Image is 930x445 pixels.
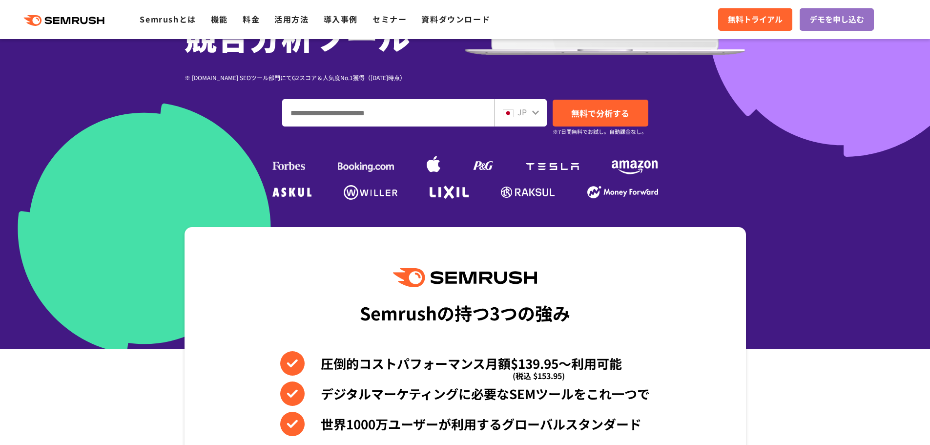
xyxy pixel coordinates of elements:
[280,381,650,406] li: デジタルマーケティングに必要なSEMツールをこれ一つで
[393,268,537,287] img: Semrush
[421,13,490,25] a: 資料ダウンロード
[517,106,527,118] span: JP
[324,13,358,25] a: 導入事例
[283,100,494,126] input: ドメイン、キーワードまたはURLを入力してください
[553,127,647,136] small: ※7日間無料でお試し。自動課金なし。
[280,412,650,436] li: 世界1000万ユーザーが利用するグローバルスタンダード
[718,8,792,31] a: 無料トライアル
[809,13,864,26] span: デモを申し込む
[280,351,650,376] li: 圧倒的コストパフォーマンス月額$139.95〜利用可能
[243,13,260,25] a: 料金
[513,363,565,388] span: (税込 $153.95)
[571,107,629,119] span: 無料で分析する
[372,13,407,25] a: セミナー
[211,13,228,25] a: 機能
[553,100,648,127] a: 無料で分析する
[274,13,309,25] a: 活用方法
[140,13,196,25] a: Semrushとは
[360,295,570,331] div: Semrushの持つ3つの強み
[800,8,874,31] a: デモを申し込む
[728,13,783,26] span: 無料トライアル
[185,73,465,82] div: ※ [DOMAIN_NAME] SEOツール部門にてG2スコア＆人気度No.1獲得（[DATE]時点）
